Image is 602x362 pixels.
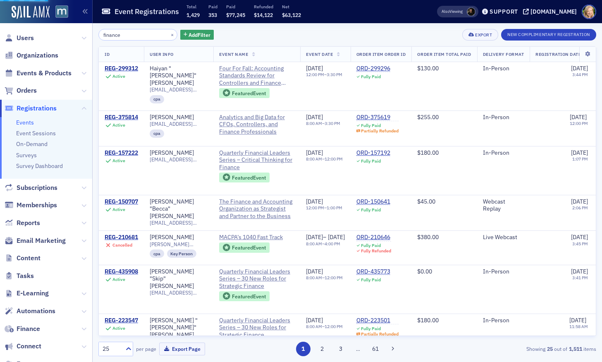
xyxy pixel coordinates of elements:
[570,120,588,126] time: 12:00 PM
[16,119,34,126] a: Events
[5,324,40,333] a: Finance
[306,316,323,324] span: [DATE]
[327,205,342,211] time: 1:00 PM
[356,234,392,241] div: ORD-210646
[150,317,208,339] div: [PERSON_NAME] "[PERSON_NAME]" [PERSON_NAME]
[219,51,248,57] span: Event Name
[150,129,164,138] div: cpa
[112,122,125,128] div: Active
[219,65,294,87] a: Four For Fall: Accounting Standards Review for Controllers and Finance Professionals – [PERSON_NAME]
[219,242,270,253] div: Featured Event
[306,198,323,205] span: [DATE]
[17,307,55,316] span: Automations
[17,289,49,298] span: E-Learning
[5,289,49,298] a: E-Learning
[572,205,588,211] time: 2:06 PM
[5,34,34,43] a: Users
[361,248,391,254] div: Fully Refunded
[306,324,343,329] div: –
[150,65,208,87] div: Haiyan "[PERSON_NAME]" [PERSON_NAME]
[186,12,200,18] span: 1,429
[417,65,439,72] span: $130.00
[136,345,156,352] label: per page
[572,72,588,77] time: 3:44 PM
[523,9,580,14] button: [DOMAIN_NAME]
[17,218,40,228] span: Reports
[5,236,66,245] a: Email Marketing
[150,220,208,226] span: [EMAIL_ADDRESS][DOMAIN_NAME]
[306,156,322,162] time: 8:00 AM
[571,233,588,241] span: [DATE]
[306,51,333,57] span: Event Date
[189,31,210,38] span: Add Filter
[483,51,524,57] span: Delivery Format
[226,12,245,18] span: $77,245
[306,65,323,72] span: [DATE]
[219,149,294,171] span: Quarterly Financial Leaders Series – Critical Thinking for Finance
[361,243,381,248] div: Fully Paid
[356,317,399,324] a: ORD-223501
[572,156,588,162] time: 1:07 PM
[361,326,381,331] div: Fully Paid
[356,268,390,276] a: ORD-435773
[306,275,322,280] time: 8:00 AM
[325,120,340,126] time: 3:30 PM
[186,4,200,10] p: Total
[442,9,463,14] span: Viewing
[103,345,121,353] div: 25
[567,345,583,352] strong: 1,511
[17,34,34,43] span: Users
[5,271,34,280] a: Tasks
[442,9,449,14] div: Also
[112,326,125,331] div: Active
[5,201,57,210] a: Memberships
[569,316,586,324] span: [DATE]
[356,65,390,72] a: ORD-299296
[306,234,345,241] div: –
[105,51,110,57] span: ID
[356,51,406,57] span: Order Item Order ID
[105,317,138,324] a: REG-223547
[219,88,270,98] div: Featured Event
[356,114,399,121] a: ORD-375619
[50,5,68,19] a: View Homepage
[361,74,381,79] div: Fully Paid
[483,317,524,324] div: In-Person
[232,175,266,180] div: Featured Event
[356,149,390,157] a: ORD-157192
[105,149,138,157] a: REG-157222
[436,345,596,352] div: Showing out of items
[219,268,294,290] span: Quarterly Financial Leaders Series – 30 New Roles for Strategic Finance
[571,198,588,205] span: [DATE]
[150,95,164,103] div: cpa
[17,183,57,192] span: Subscriptions
[167,249,197,258] div: Key Person
[150,290,208,296] span: [EMAIL_ADDRESS][DOMAIN_NAME]
[105,198,138,206] div: REG-150707
[150,198,208,220] a: [PERSON_NAME] "Becca" [PERSON_NAME]
[219,234,294,241] a: MACPA’s 1040 Fast Track
[169,31,176,38] button: ×
[17,69,72,78] span: Events & Products
[150,121,208,127] span: [EMAIL_ADDRESS][DOMAIN_NAME]
[328,233,345,241] span: [DATE]
[219,317,294,339] a: Quarterly Financial Leaders Series – 30 New Roles for Strategic Finance
[361,277,381,283] div: Fully Paid
[306,324,322,329] time: 8:00 AM
[569,324,588,329] time: 11:58 AM
[483,234,524,241] div: Live Webcast
[150,241,208,247] span: [PERSON_NAME][EMAIL_ADDRESS][DOMAIN_NAME]
[334,342,348,356] button: 3
[282,4,301,10] p: Net
[306,241,322,247] time: 8:00 AM
[356,198,390,206] a: ORD-150641
[306,241,345,247] div: –
[417,149,439,156] span: $180.00
[150,234,194,241] a: [PERSON_NAME]
[112,207,125,212] div: Active
[417,198,435,205] span: $45.00
[462,29,498,41] button: Export
[55,5,68,18] img: SailAMX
